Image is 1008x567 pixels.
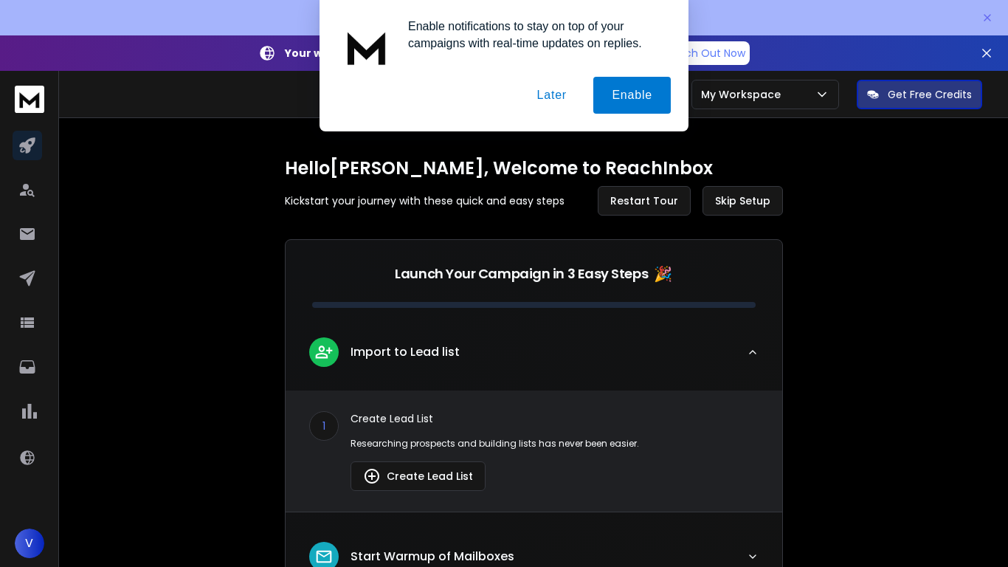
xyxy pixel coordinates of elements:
[598,186,691,216] button: Restart Tour
[351,548,514,566] p: Start Warmup of Mailboxes
[351,411,759,426] p: Create Lead List
[396,18,671,52] div: Enable notifications to stay on top of your campaigns with real-time updates on replies.
[351,343,460,361] p: Import to Lead list
[363,467,381,485] img: lead
[395,264,648,284] p: Launch Your Campaign in 3 Easy Steps
[286,326,782,391] button: leadImport to Lead list
[15,529,44,558] button: V
[593,77,671,114] button: Enable
[654,264,672,284] span: 🎉
[337,18,396,77] img: notification icon
[309,411,339,441] div: 1
[286,391,782,512] div: leadImport to Lead list
[285,157,783,180] h1: Hello [PERSON_NAME] , Welcome to ReachInbox
[351,461,486,491] button: Create Lead List
[715,193,770,208] span: Skip Setup
[314,547,334,566] img: lead
[314,343,334,361] img: lead
[703,186,783,216] button: Skip Setup
[351,438,759,450] p: Researching prospects and building lists has never been easier.
[518,77,584,114] button: Later
[285,193,565,208] p: Kickstart your journey with these quick and easy steps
